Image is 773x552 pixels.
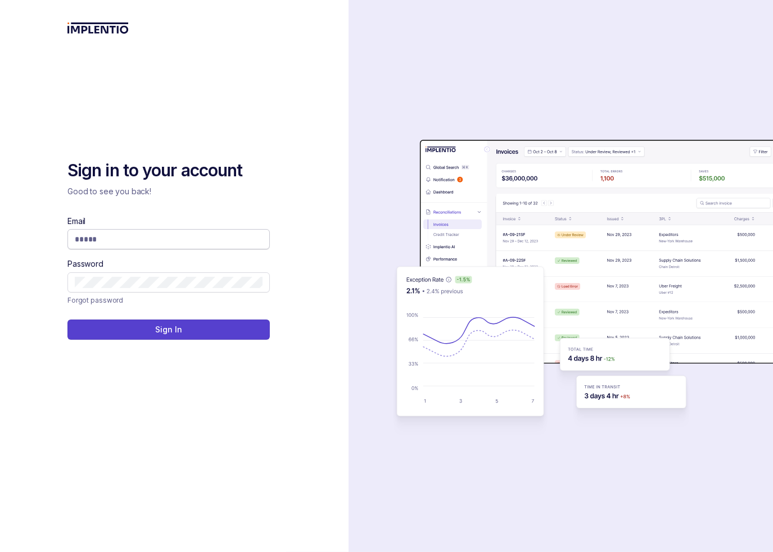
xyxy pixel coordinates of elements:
label: Password [67,258,103,270]
p: Sign In [155,324,182,335]
label: Email [67,216,85,227]
h2: Sign in to your account [67,159,270,182]
img: logo [67,22,129,34]
a: Link Forgot password [67,295,123,306]
p: Good to see you back! [67,186,270,197]
button: Sign In [67,320,270,340]
p: Forgot password [67,295,123,306]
